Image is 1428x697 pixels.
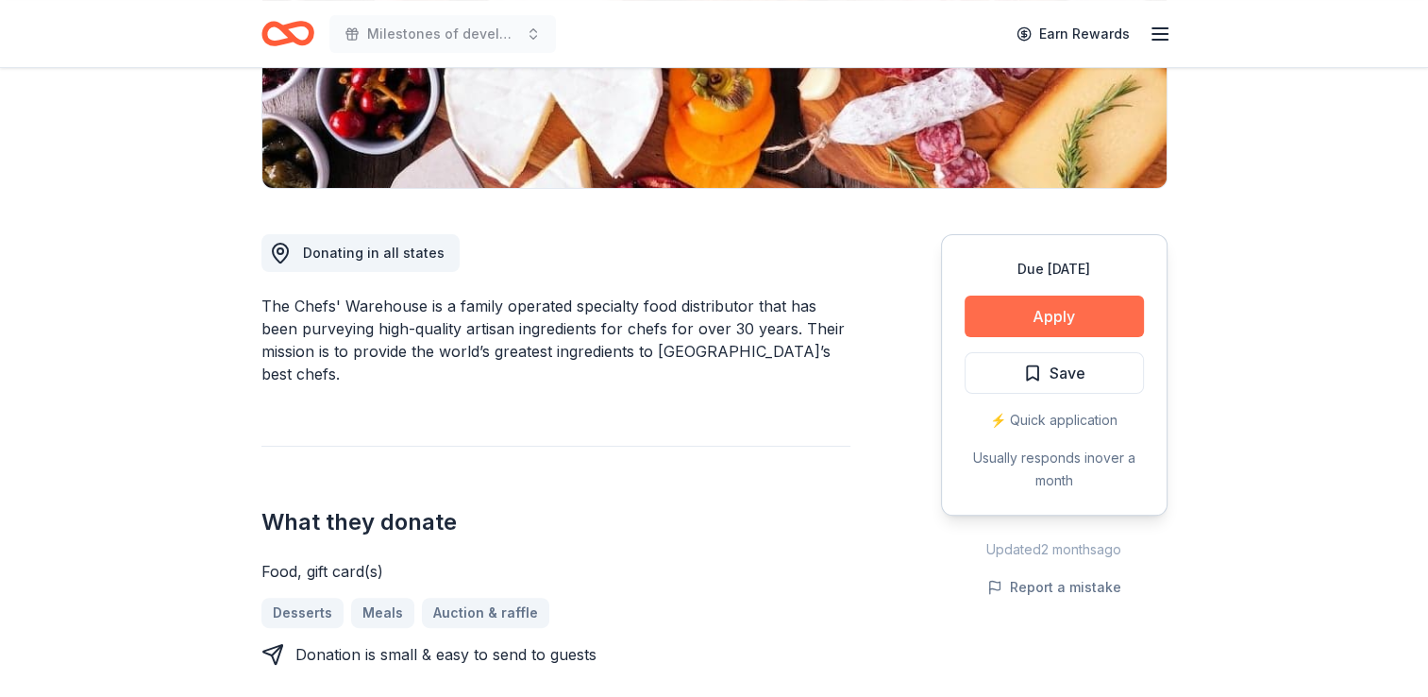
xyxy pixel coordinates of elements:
button: Apply [965,296,1144,337]
button: Report a mistake [987,576,1121,599]
a: Meals [351,598,414,628]
a: Auction & raffle [422,598,549,628]
a: Home [261,11,314,56]
span: Donating in all states [303,245,445,261]
button: Save [965,352,1144,394]
div: Food, gift card(s) [261,560,850,583]
div: The Chefs' Warehouse is a family operated specialty food distributor that has been purveying high... [261,295,850,385]
div: Updated 2 months ago [941,538,1168,561]
button: Milestones of development celebrates 40 years [329,15,556,53]
span: Save [1050,361,1085,385]
a: Earn Rewards [1005,17,1141,51]
div: ⚡️ Quick application [965,409,1144,432]
div: Donation is small & easy to send to guests [295,643,596,666]
a: Desserts [261,598,344,628]
span: Milestones of development celebrates 40 years [367,23,518,45]
div: Usually responds in over a month [965,447,1144,492]
h2: What they donate [261,507,850,537]
div: Due [DATE] [965,258,1144,280]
